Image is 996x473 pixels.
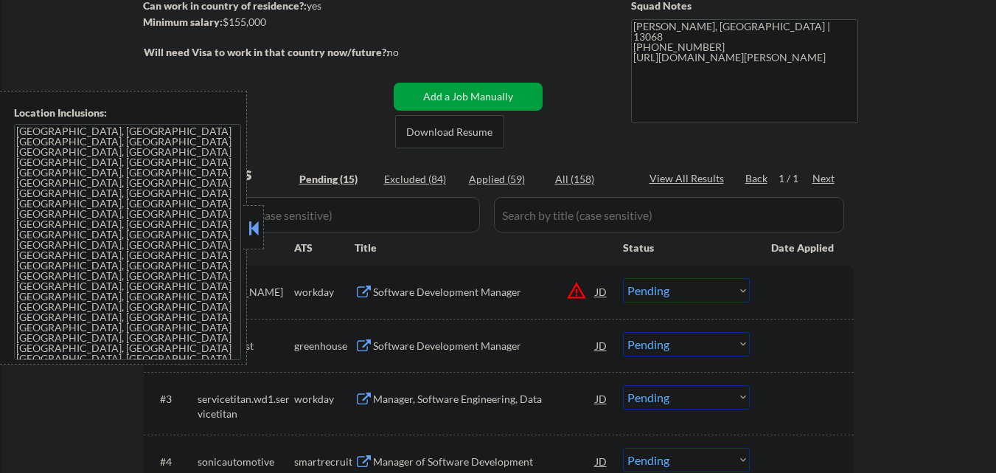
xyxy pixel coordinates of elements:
[373,455,596,469] div: Manager of Software Development
[294,285,355,300] div: workday
[160,392,186,407] div: #3
[566,280,587,301] button: warning_amber
[779,171,812,186] div: 1 / 1
[623,234,750,260] div: Status
[594,332,609,359] div: JD
[294,339,355,353] div: greenhouse
[148,197,480,232] input: Search by company (case sensitive)
[469,172,543,187] div: Applied (59)
[198,392,294,421] div: servicetitan.wd1.servicetitan
[373,285,596,300] div: Software Development Manager
[771,241,836,255] div: Date Applied
[387,45,429,60] div: no
[650,171,728,186] div: View All Results
[198,455,294,469] div: sonicautomotive
[143,15,389,30] div: $155,000
[355,241,609,255] div: Title
[373,392,596,407] div: Manager, Software Engineering, Data
[395,115,504,148] button: Download Resume
[745,171,769,186] div: Back
[384,172,458,187] div: Excluded (84)
[143,15,223,28] strong: Minimum salary:
[160,455,186,469] div: #4
[144,46,389,58] strong: Will need Visa to work in that country now/future?:
[294,241,355,255] div: ATS
[594,278,609,305] div: JD
[299,172,373,187] div: Pending (15)
[294,392,355,407] div: workday
[594,385,609,412] div: JD
[373,339,596,353] div: Software Development Manager
[494,197,844,232] input: Search by title (case sensitive)
[812,171,836,186] div: Next
[14,106,241,120] div: Location Inclusions:
[394,83,543,111] button: Add a Job Manually
[555,172,629,187] div: All (158)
